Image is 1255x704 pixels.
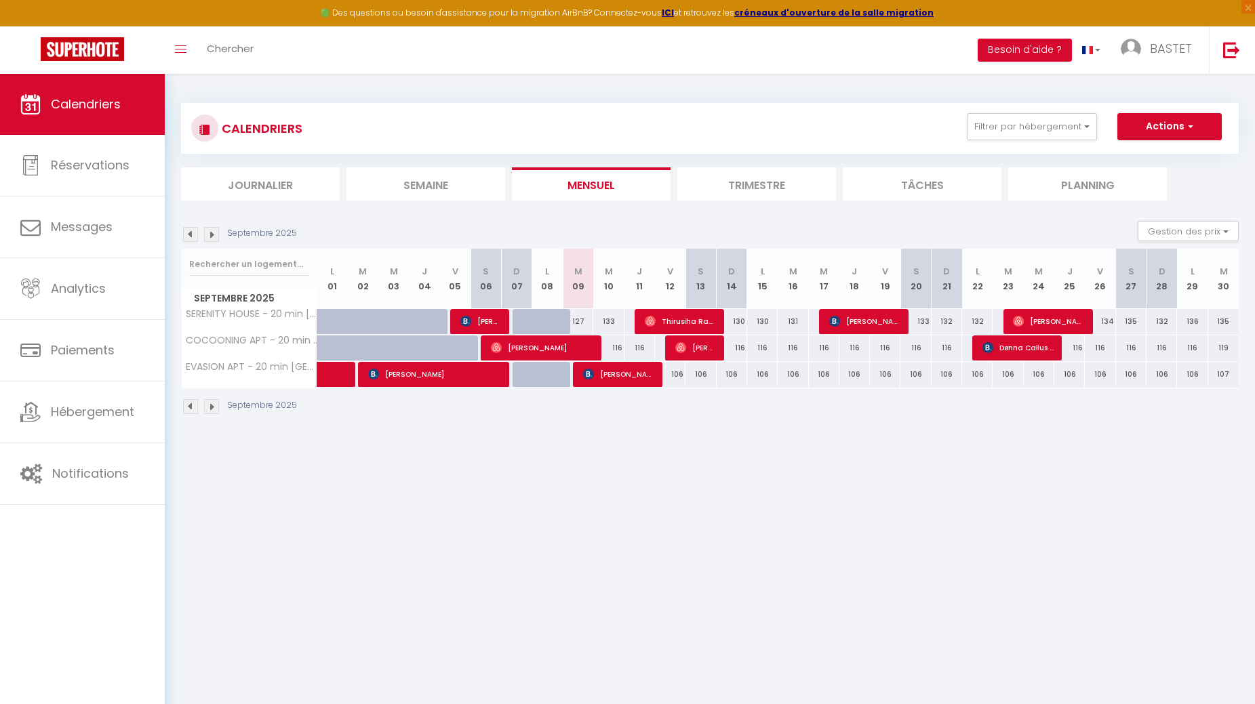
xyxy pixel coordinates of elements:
button: Actions [1117,113,1222,140]
div: 107 [1208,362,1239,387]
abbr: J [852,265,857,278]
div: 130 [747,309,778,334]
img: Super Booking [41,37,124,61]
button: Filtrer par hébergement [967,113,1097,140]
div: 106 [747,362,778,387]
th: 23 [993,249,1023,309]
abbr: M [359,265,367,278]
li: Tâches [843,167,1001,201]
th: 27 [1116,249,1147,309]
div: 116 [809,335,839,360]
abbr: D [728,265,735,278]
div: 106 [870,362,900,387]
span: Septembre 2025 [182,289,317,308]
span: EVASION APT - 20 min [GEOGRAPHIC_DATA], WIFI [184,362,319,372]
div: 132 [1147,309,1177,334]
div: 132 [932,309,962,334]
th: 25 [1054,249,1085,309]
th: 12 [655,249,685,309]
div: 135 [1208,309,1239,334]
div: 106 [1116,362,1147,387]
span: Paiements [51,341,115,358]
abbr: V [1097,265,1103,278]
div: 116 [593,335,624,360]
abbr: V [882,265,888,278]
a: Chercher [197,26,264,74]
div: 116 [747,335,778,360]
span: COCOONING APT - 20 min [GEOGRAPHIC_DATA], [GEOGRAPHIC_DATA], WIFI [184,335,319,346]
abbr: M [574,265,582,278]
th: 22 [962,249,993,309]
abbr: M [605,265,613,278]
abbr: J [1067,265,1073,278]
span: Dønna Całłus Saîh [982,335,1054,360]
th: 09 [563,249,593,309]
abbr: V [667,265,673,278]
th: 30 [1208,249,1239,309]
th: 17 [809,249,839,309]
span: Messages [51,218,113,235]
th: 29 [1177,249,1208,309]
abbr: S [698,265,704,278]
abbr: M [789,265,797,278]
th: 26 [1085,249,1115,309]
div: 106 [839,362,870,387]
div: 133 [593,309,624,334]
span: Calendriers [51,96,121,112]
div: 106 [809,362,839,387]
th: 07 [501,249,532,309]
th: 20 [900,249,931,309]
div: 106 [1177,362,1208,387]
div: 116 [717,335,747,360]
abbr: D [943,265,950,278]
th: 24 [1024,249,1054,309]
th: 16 [778,249,808,309]
div: 106 [685,362,716,387]
span: [PERSON_NAME] [1013,308,1084,334]
div: 106 [1054,362,1085,387]
div: 106 [717,362,747,387]
li: Journalier [181,167,340,201]
img: logout [1223,41,1240,58]
div: 133 [900,309,931,334]
span: [PERSON_NAME] [460,308,501,334]
abbr: L [545,265,549,278]
li: Trimestre [677,167,836,201]
th: 19 [870,249,900,309]
strong: ICI [662,7,674,18]
p: Septembre 2025 [227,399,297,412]
span: Analytics [51,280,106,297]
li: Semaine [346,167,505,201]
th: 04 [409,249,439,309]
div: 116 [1116,335,1147,360]
abbr: S [483,265,489,278]
abbr: M [1004,265,1012,278]
div: 116 [1177,335,1208,360]
abbr: S [1128,265,1134,278]
div: 116 [1147,335,1177,360]
th: 28 [1147,249,1177,309]
th: 05 [440,249,471,309]
div: 106 [993,362,1023,387]
span: Notifications [52,465,129,482]
abbr: S [913,265,919,278]
div: 106 [962,362,993,387]
input: Rechercher un logement... [189,252,309,276]
div: 116 [932,335,962,360]
th: 01 [317,249,348,309]
span: [PERSON_NAME] [368,361,500,387]
div: 106 [900,362,931,387]
button: Besoin d'aide ? [978,39,1072,62]
th: 10 [593,249,624,309]
div: 116 [900,335,931,360]
div: 106 [1147,362,1177,387]
abbr: M [1220,265,1228,278]
div: 136 [1177,309,1208,334]
div: 106 [778,362,808,387]
abbr: J [422,265,427,278]
abbr: M [1035,265,1043,278]
div: 116 [839,335,870,360]
abbr: L [761,265,765,278]
th: 02 [348,249,378,309]
abbr: M [390,265,398,278]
